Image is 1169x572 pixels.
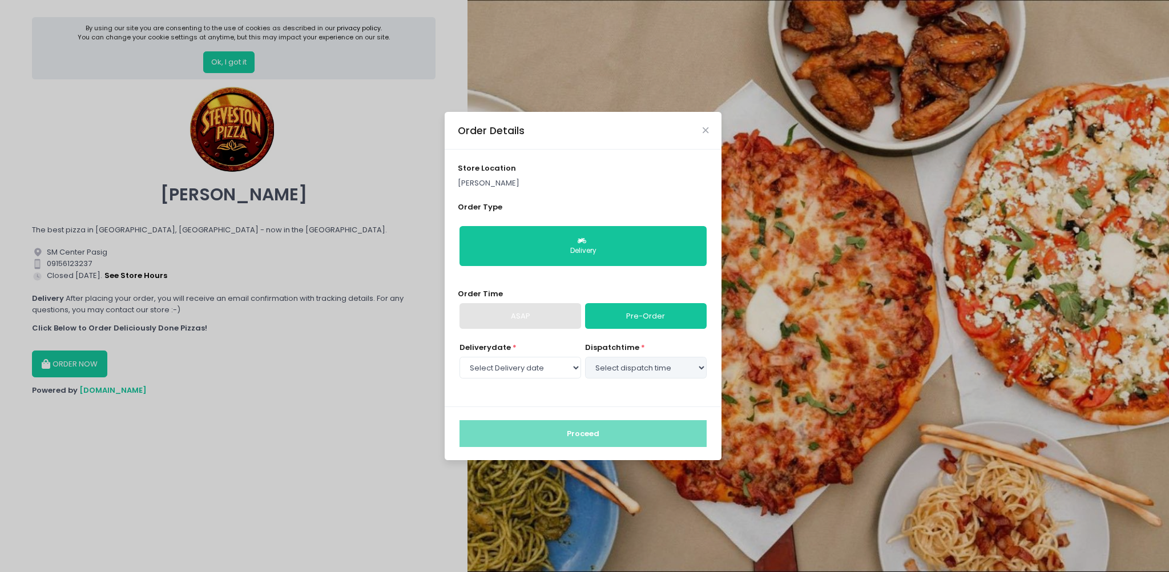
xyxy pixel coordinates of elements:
span: store location [458,163,516,174]
span: Delivery date [459,342,511,353]
span: Order Type [458,202,502,212]
div: Order Details [458,123,525,138]
button: Close [703,127,708,133]
button: Delivery [459,226,707,266]
button: Proceed [459,420,707,448]
a: Pre-Order [585,303,707,329]
div: Delivery [467,246,699,256]
span: dispatch time [585,342,639,353]
p: [PERSON_NAME] [458,178,709,189]
span: Order Time [458,288,503,299]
